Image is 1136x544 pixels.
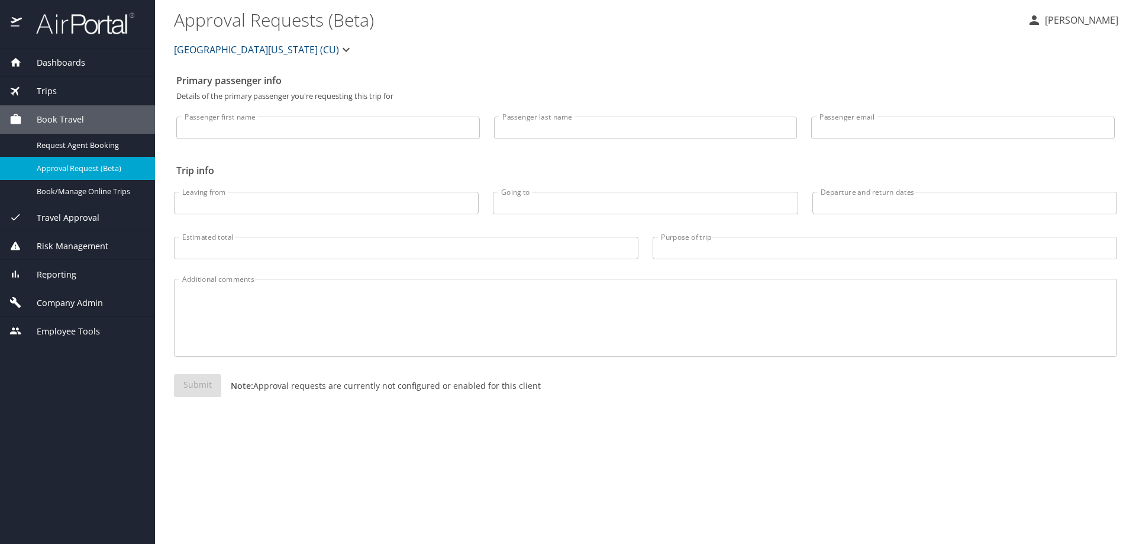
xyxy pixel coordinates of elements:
[22,85,57,98] span: Trips
[37,186,141,197] span: Book/Manage Online Trips
[174,1,1018,38] h1: Approval Requests (Beta)
[231,380,253,391] strong: Note:
[37,140,141,151] span: Request Agent Booking
[22,240,108,253] span: Risk Management
[11,12,23,35] img: icon-airportal.png
[176,71,1115,90] h2: Primary passenger info
[1041,13,1118,27] p: [PERSON_NAME]
[22,56,85,69] span: Dashboards
[22,268,76,281] span: Reporting
[169,38,358,62] button: [GEOGRAPHIC_DATA][US_STATE] (CU)
[22,113,84,126] span: Book Travel
[37,163,141,174] span: Approval Request (Beta)
[176,92,1115,100] p: Details of the primary passenger you're requesting this trip for
[174,41,339,58] span: [GEOGRAPHIC_DATA][US_STATE] (CU)
[22,297,103,310] span: Company Admin
[1022,9,1123,31] button: [PERSON_NAME]
[221,379,541,392] p: Approval requests are currently not configured or enabled for this client
[22,211,99,224] span: Travel Approval
[176,161,1115,180] h2: Trip info
[23,12,134,35] img: airportal-logo.png
[22,325,100,338] span: Employee Tools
